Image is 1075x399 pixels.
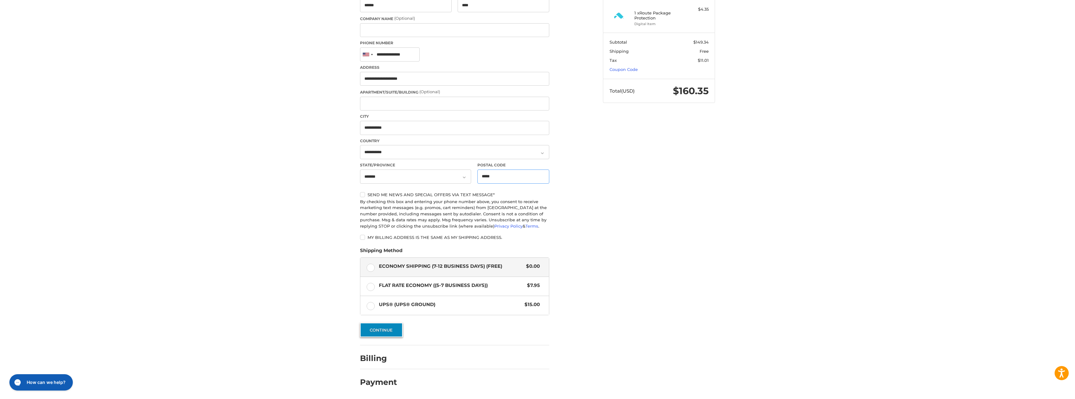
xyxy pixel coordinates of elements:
span: Tax [610,58,617,63]
div: By checking this box and entering your phone number above, you consent to receive marketing text ... [360,199,549,229]
small: (Optional) [394,16,415,21]
div: United States: +1 [360,48,375,61]
label: City [360,114,549,119]
span: $15.00 [521,301,540,308]
label: My billing address is the same as my shipping address. [360,235,549,240]
label: Company Name [360,15,549,22]
a: Coupon Code [610,67,638,72]
span: $160.35 [673,85,709,97]
button: Continue [360,323,403,337]
label: Apartment/Suite/Building [360,89,549,95]
span: Free [700,49,709,54]
iframe: Gorgias live chat messenger [6,372,75,393]
span: UPS® (UPS® Ground) [379,301,522,308]
h2: Billing [360,353,397,363]
span: Shipping [610,49,629,54]
span: $0.00 [523,263,540,270]
label: Phone Number [360,40,549,46]
span: Economy Shipping (7-12 Business Days) (Free) [379,263,523,270]
label: State/Province [360,162,471,168]
label: Address [360,65,549,70]
a: Terms [525,224,538,229]
span: Flat Rate Economy ((5-7 Business Days)) [379,282,524,289]
span: $11.01 [698,58,709,63]
h2: Payment [360,377,397,387]
span: $149.34 [693,40,709,45]
label: Country [360,138,549,144]
a: Privacy Policy [494,224,523,229]
li: Digital Item [634,21,682,27]
label: Postal Code [477,162,550,168]
legend: Shipping Method [360,247,402,257]
span: Subtotal [610,40,627,45]
label: Send me news and special offers via text message* [360,192,549,197]
div: $4.35 [684,6,709,13]
span: Total (USD) [610,88,635,94]
h4: 1 x Route Package Protection [634,10,682,21]
small: (Optional) [419,89,440,94]
span: $7.95 [524,282,540,289]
